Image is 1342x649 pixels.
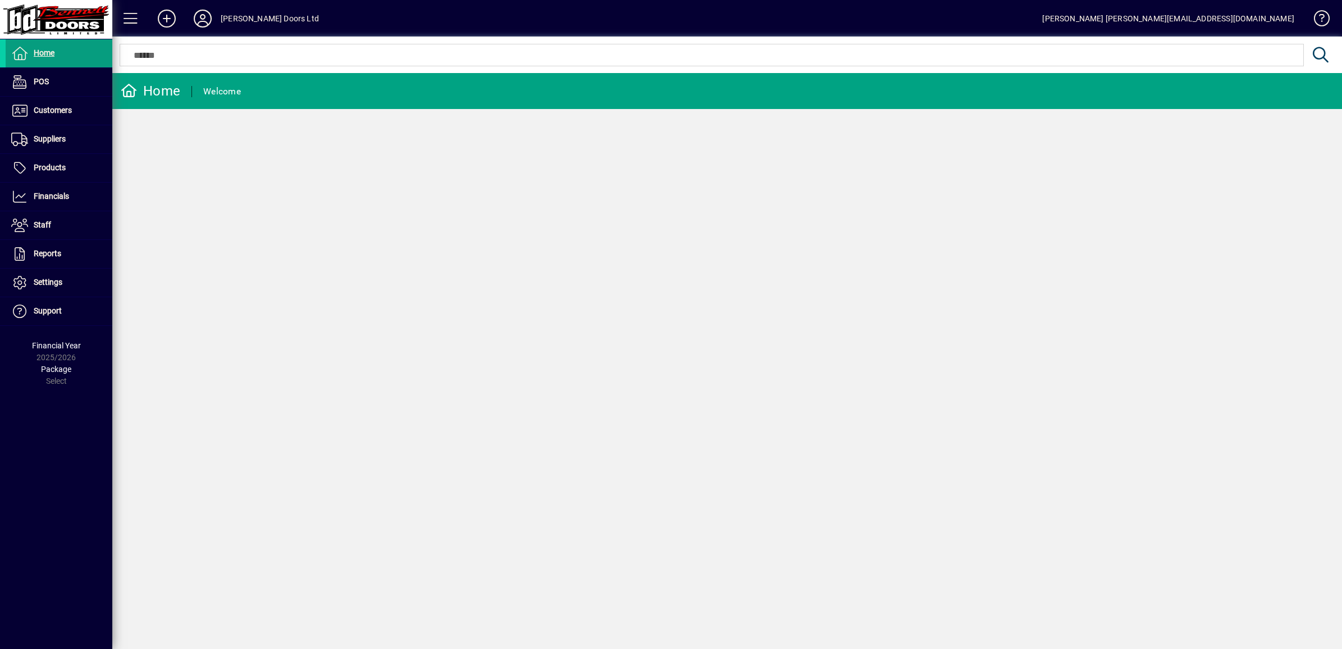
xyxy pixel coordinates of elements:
[34,306,62,315] span: Support
[1306,2,1328,39] a: Knowledge Base
[34,106,72,115] span: Customers
[6,211,112,239] a: Staff
[34,134,66,143] span: Suppliers
[121,82,180,100] div: Home
[149,8,185,29] button: Add
[6,125,112,153] a: Suppliers
[6,97,112,125] a: Customers
[34,77,49,86] span: POS
[34,192,69,201] span: Financials
[6,154,112,182] a: Products
[6,68,112,96] a: POS
[32,341,81,350] span: Financial Year
[34,278,62,287] span: Settings
[1042,10,1294,28] div: [PERSON_NAME] [PERSON_NAME][EMAIL_ADDRESS][DOMAIN_NAME]
[6,269,112,297] a: Settings
[34,163,66,172] span: Products
[6,240,112,268] a: Reports
[203,83,241,101] div: Welcome
[221,10,319,28] div: [PERSON_NAME] Doors Ltd
[34,220,51,229] span: Staff
[34,249,61,258] span: Reports
[185,8,221,29] button: Profile
[34,48,54,57] span: Home
[6,297,112,325] a: Support
[41,365,71,374] span: Package
[6,183,112,211] a: Financials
